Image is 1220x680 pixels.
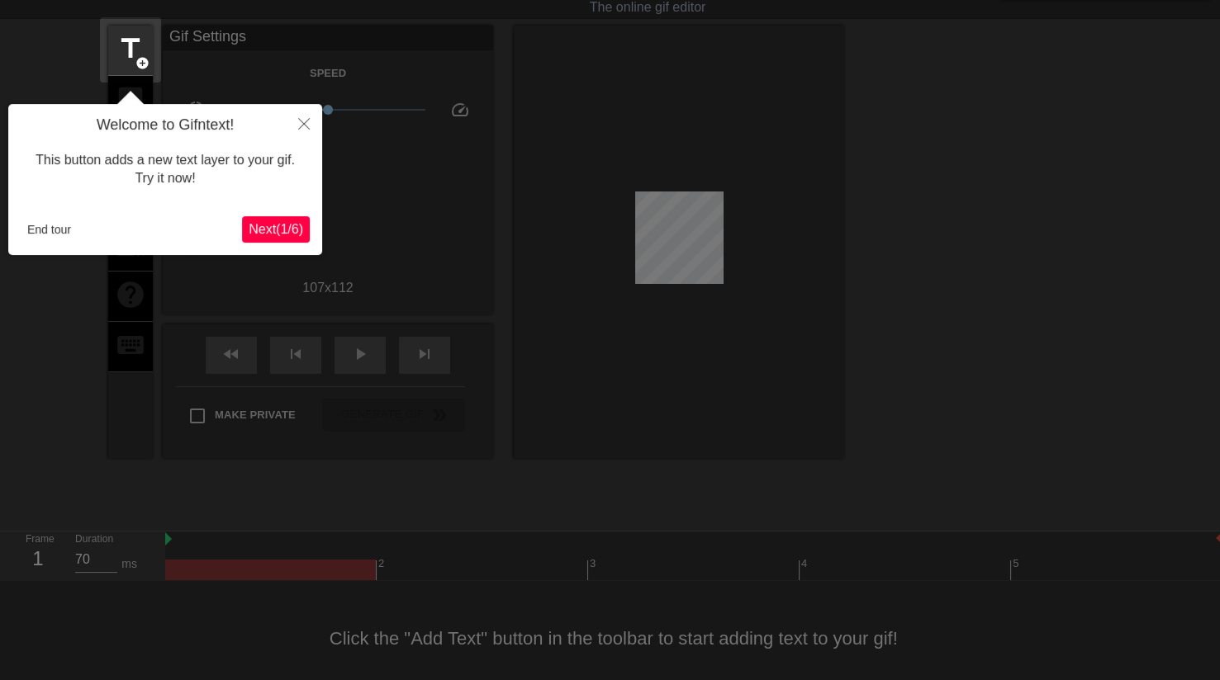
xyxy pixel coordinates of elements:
h4: Welcome to Gifntext! [21,116,310,135]
span: Next ( 1 / 6 ) [249,222,303,236]
button: End tour [21,217,78,242]
button: Next [242,216,310,243]
div: This button adds a new text layer to your gif. Try it now! [21,135,310,205]
button: Close [286,104,322,142]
